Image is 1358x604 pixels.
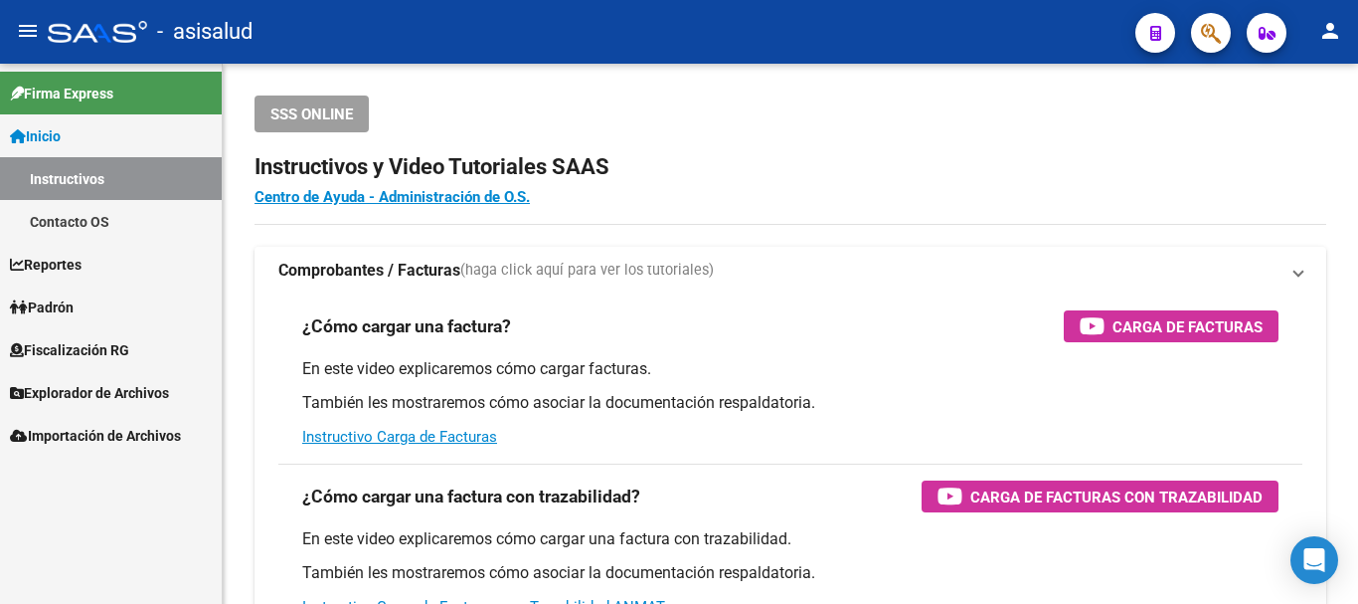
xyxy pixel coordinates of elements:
span: Carga de Facturas [1112,314,1263,339]
span: Padrón [10,297,74,318]
button: Carga de Facturas con Trazabilidad [922,481,1278,512]
span: SSS ONLINE [270,105,353,123]
span: (haga click aquí para ver los tutoriales) [460,260,714,282]
div: Open Intercom Messenger [1290,536,1338,584]
strong: Comprobantes / Facturas [278,260,460,282]
a: Instructivo Carga de Facturas [302,428,497,446]
mat-icon: person [1318,19,1342,43]
span: Firma Express [10,83,113,104]
a: Centro de Ayuda - Administración de O.S. [255,188,530,206]
p: En este video explicaremos cómo cargar facturas. [302,358,1278,380]
span: - asisalud [157,10,253,54]
mat-expansion-panel-header: Comprobantes / Facturas(haga click aquí para ver los tutoriales) [255,247,1326,295]
span: Importación de Archivos [10,425,181,447]
button: SSS ONLINE [255,96,369,132]
button: Carga de Facturas [1064,310,1278,342]
span: Reportes [10,254,82,276]
span: Carga de Facturas con Trazabilidad [970,485,1263,509]
p: En este video explicaremos cómo cargar una factura con trazabilidad. [302,528,1278,550]
span: Inicio [10,125,61,147]
h3: ¿Cómo cargar una factura? [302,312,511,340]
mat-icon: menu [16,19,40,43]
p: También les mostraremos cómo asociar la documentación respaldatoria. [302,392,1278,414]
h2: Instructivos y Video Tutoriales SAAS [255,148,1326,186]
span: Explorador de Archivos [10,382,169,404]
p: También les mostraremos cómo asociar la documentación respaldatoria. [302,562,1278,584]
h3: ¿Cómo cargar una factura con trazabilidad? [302,483,640,510]
span: Fiscalización RG [10,339,129,361]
